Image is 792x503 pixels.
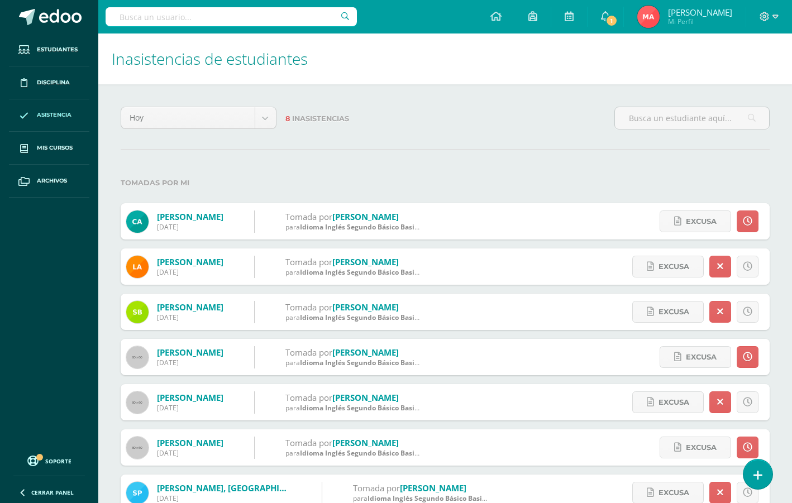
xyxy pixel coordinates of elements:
[285,313,419,322] div: para
[632,301,704,323] a: Excusa
[285,222,419,232] div: para
[300,267,462,277] span: Idioma Inglés Segundo Básico Basicos 'LEVEL 3 B'
[9,99,89,132] a: Asistencia
[45,457,71,465] span: Soporte
[300,358,462,367] span: Idioma Inglés Segundo Básico Basicos 'LEVEL 3 B'
[112,48,308,69] span: Inasistencias de estudiantes
[157,301,223,313] a: [PERSON_NAME]
[332,256,399,267] a: [PERSON_NAME]
[660,210,731,232] a: Excusa
[157,448,223,458] div: [DATE]
[615,107,770,129] input: Busca un estudiante aquí...
[300,448,462,458] span: Idioma Inglés Segundo Básico Basicos 'LEVEL 3 B'
[285,256,332,267] span: Tomada por
[130,107,246,128] span: Hoy
[157,313,223,322] div: [DATE]
[353,482,400,494] span: Tomada por
[126,301,149,323] img: 8b63a7457803baa146112ef479a19fc7.png
[300,313,462,322] span: Idioma Inglés Segundo Básico Basicos 'LEVEL 3 B'
[668,17,732,26] span: Mi Perfil
[686,347,717,367] span: Excusa
[121,171,770,194] label: Tomadas por mi
[157,494,291,503] div: [DATE]
[368,494,529,503] span: Idioma Inglés Segundo Básico Basicos 'LEVEL 3 B'
[106,7,357,26] input: Busca un usuario...
[285,403,419,413] div: para
[332,211,399,222] a: [PERSON_NAME]
[126,256,149,278] img: 987b70ff8d1f322165be9d166389a7d3.png
[660,437,731,458] a: Excusa
[9,66,89,99] a: Disciplina
[668,7,732,18] span: [PERSON_NAME]
[157,222,223,232] div: [DATE]
[659,256,689,277] span: Excusa
[157,437,223,448] a: [PERSON_NAME]
[37,78,70,87] span: Disciplina
[637,6,660,28] img: 12ecad56ef4e52117aff8f81ddb9cf7f.png
[37,45,78,54] span: Estudiantes
[686,437,717,458] span: Excusa
[157,256,223,267] a: [PERSON_NAME]
[157,211,223,222] a: [PERSON_NAME]
[157,482,313,494] a: [PERSON_NAME], [GEOGRAPHIC_DATA]
[126,346,149,368] img: 60x60
[285,267,419,277] div: para
[285,437,332,448] span: Tomada por
[285,358,419,367] div: para
[9,132,89,165] a: Mis cursos
[353,494,487,503] div: para
[632,256,704,277] a: Excusa
[37,143,73,152] span: Mis cursos
[686,211,717,232] span: Excusa
[285,114,290,123] span: 8
[31,488,74,496] span: Cerrar panel
[37,176,67,185] span: Archivos
[9,165,89,198] a: Archivos
[332,301,399,313] a: [PERSON_NAME]
[332,392,399,403] a: [PERSON_NAME]
[632,391,704,413] a: Excusa
[157,403,223,413] div: [DATE]
[157,267,223,277] div: [DATE]
[300,222,462,232] span: Idioma Inglés Segundo Básico Basicos 'LEVEL 3 B'
[157,392,223,403] a: [PERSON_NAME]
[126,437,149,459] img: 60x60
[285,211,332,222] span: Tomada por
[332,347,399,358] a: [PERSON_NAME]
[157,358,223,367] div: [DATE]
[9,33,89,66] a: Estudiantes
[659,301,689,322] span: Excusa
[121,107,276,128] a: Hoy
[13,453,85,468] a: Soporte
[659,482,689,503] span: Excusa
[126,391,149,414] img: 60x60
[659,392,689,413] span: Excusa
[332,437,399,448] a: [PERSON_NAME]
[400,482,466,494] a: [PERSON_NAME]
[37,111,71,119] span: Asistencia
[285,448,419,458] div: para
[157,347,223,358] a: [PERSON_NAME]
[285,301,332,313] span: Tomada por
[126,210,149,233] img: ceba2ee2b99fa90d27ca5cf8f5388972.png
[300,403,462,413] span: Idioma Inglés Segundo Básico Basicos 'LEVEL 3 B'
[285,392,332,403] span: Tomada por
[292,114,349,123] span: Inasistencias
[660,346,731,368] a: Excusa
[605,15,618,27] span: 1
[285,347,332,358] span: Tomada por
